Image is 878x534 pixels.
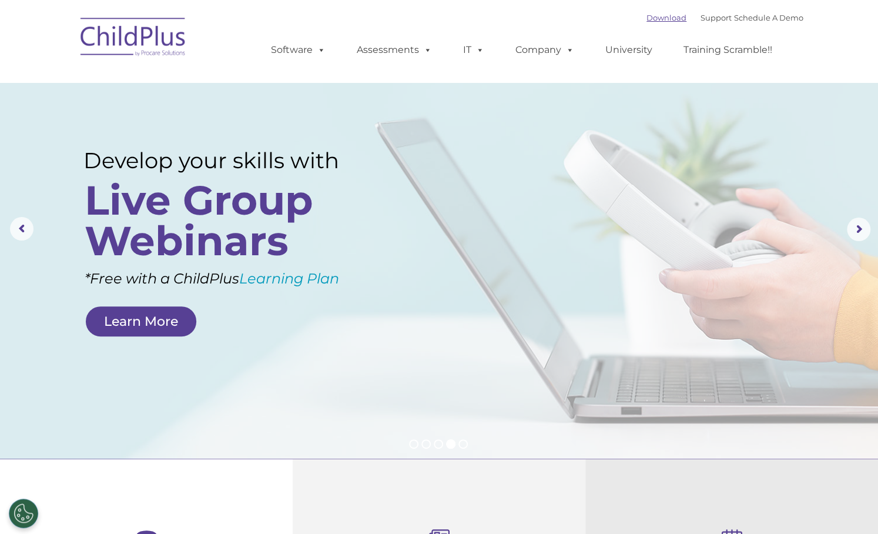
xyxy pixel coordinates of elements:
rs-layer: Develop your skills with [83,147,374,173]
a: Software [259,38,337,62]
a: Learn More [86,306,196,336]
rs-layer: Live Group Webinars [85,180,370,261]
a: IT [451,38,496,62]
button: Cookies Settings [9,499,38,528]
span: Phone number [163,126,213,135]
a: Support [701,13,732,22]
a: Company [504,38,586,62]
a: Learning Plan [239,270,339,287]
font: | [646,13,803,22]
span: Last name [163,78,199,86]
a: Download [646,13,686,22]
a: Assessments [345,38,444,62]
rs-layer: *Free with a ChildPlus [85,265,395,292]
a: Schedule A Demo [734,13,803,22]
img: ChildPlus by Procare Solutions [75,9,192,68]
a: Training Scramble!! [672,38,784,62]
a: University [594,38,664,62]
